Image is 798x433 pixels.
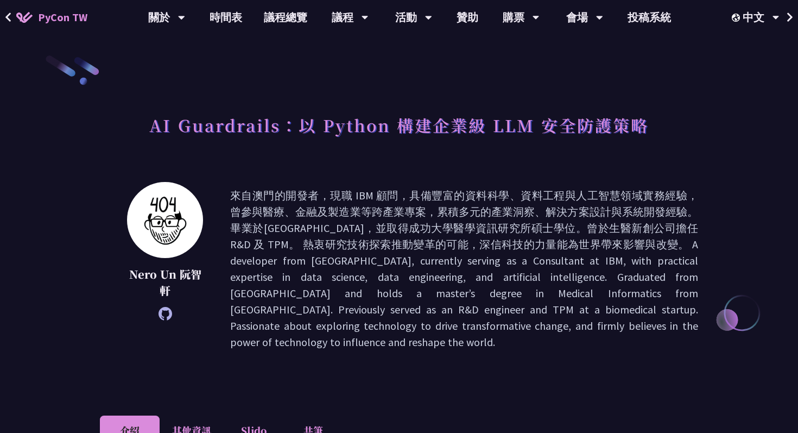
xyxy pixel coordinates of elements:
[5,4,98,31] a: PyCon TW
[16,12,33,23] img: Home icon of PyCon TW 2025
[127,182,203,258] img: Nero Un 阮智軒
[38,9,87,26] span: PyCon TW
[230,187,698,350] p: 來自澳門的開發者，現職 IBM 顧問，具備豐富的資料科學、資料工程與人工智慧領域實務經驗，曾參與醫療、金融及製造業等跨產業專案，累積多元的產業洞察、解決方案設計與系統開發經驗。 畢業於[GEOG...
[127,266,203,299] p: Nero Un 阮智軒
[732,14,743,22] img: Locale Icon
[149,109,649,141] h1: AI Guardrails：以 Python 構建企業級 LLM 安全防護策略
